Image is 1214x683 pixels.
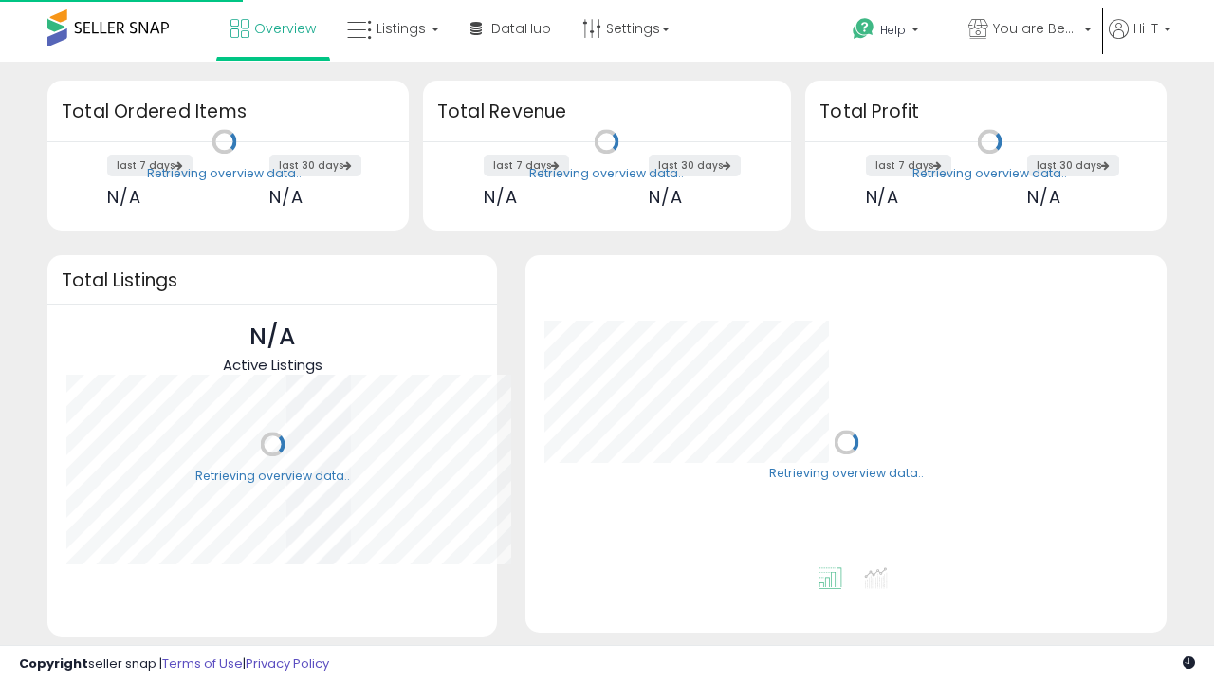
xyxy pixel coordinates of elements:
[195,468,350,485] div: Retrieving overview data..
[491,19,551,38] span: DataHub
[377,19,426,38] span: Listings
[254,19,316,38] span: Overview
[19,655,329,674] div: seller snap | |
[993,19,1078,38] span: You are Beautiful ([GEOGRAPHIC_DATA])
[1133,19,1158,38] span: Hi IT
[852,17,875,41] i: Get Help
[880,22,906,38] span: Help
[19,655,88,673] strong: Copyright
[147,165,302,182] div: Retrieving overview data..
[912,165,1067,182] div: Retrieving overview data..
[837,3,951,62] a: Help
[529,165,684,182] div: Retrieving overview data..
[769,466,924,483] div: Retrieving overview data..
[246,655,329,673] a: Privacy Policy
[1109,19,1171,62] a: Hi IT
[162,655,243,673] a: Terms of Use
